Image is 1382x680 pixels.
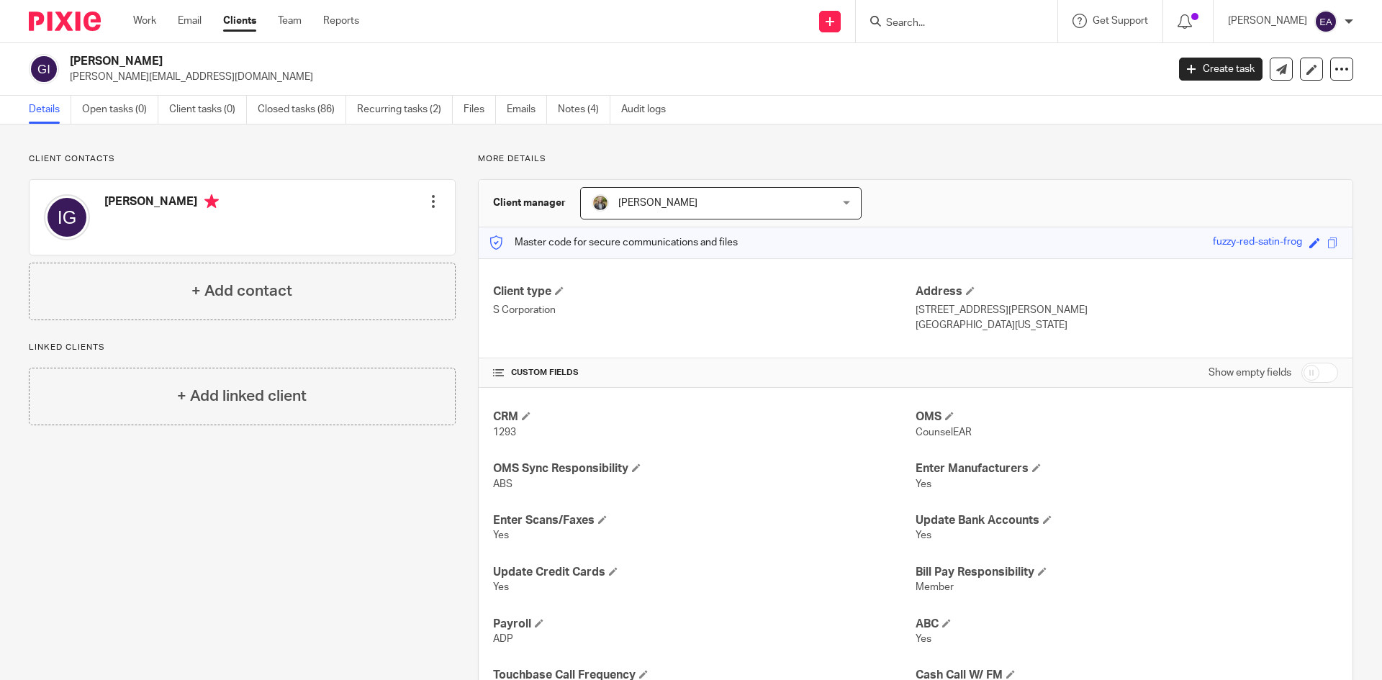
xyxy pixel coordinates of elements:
[916,284,1338,299] h4: Address
[177,385,307,407] h4: + Add linked client
[493,196,566,210] h3: Client manager
[916,565,1338,580] h4: Bill Pay Responsibility
[133,14,156,28] a: Work
[204,194,219,209] i: Primary
[223,14,256,28] a: Clients
[493,367,916,378] h4: CUSTOM FIELDS
[493,634,513,644] span: ADP
[191,280,292,302] h4: + Add contact
[82,96,158,124] a: Open tasks (0)
[916,409,1338,425] h4: OMS
[493,530,509,540] span: Yes
[916,617,1338,632] h4: ABC
[493,513,916,528] h4: Enter Scans/Faxes
[489,235,738,250] p: Master code for secure communications and files
[916,318,1338,332] p: [GEOGRAPHIC_DATA][US_STATE]
[916,479,931,489] span: Yes
[29,153,456,165] p: Client contacts
[916,461,1338,476] h4: Enter Manufacturers
[178,14,202,28] a: Email
[558,96,610,124] a: Notes (4)
[885,17,1014,30] input: Search
[916,530,931,540] span: Yes
[44,194,90,240] img: svg%3E
[357,96,453,124] a: Recurring tasks (2)
[1179,58,1263,81] a: Create task
[507,96,547,124] a: Emails
[493,284,916,299] h4: Client type
[70,54,940,69] h2: [PERSON_NAME]
[1209,366,1291,380] label: Show empty fields
[916,303,1338,317] p: [STREET_ADDRESS][PERSON_NAME]
[29,12,101,31] img: Pixie
[493,582,509,592] span: Yes
[323,14,359,28] a: Reports
[493,479,512,489] span: ABS
[493,617,916,632] h4: Payroll
[104,194,219,212] h4: [PERSON_NAME]
[258,96,346,124] a: Closed tasks (86)
[493,461,916,476] h4: OMS Sync Responsibility
[169,96,247,124] a: Client tasks (0)
[478,153,1353,165] p: More details
[493,427,516,438] span: 1293
[29,54,59,84] img: svg%3E
[493,303,916,317] p: S Corporation
[1314,10,1337,33] img: svg%3E
[1093,16,1148,26] span: Get Support
[916,634,931,644] span: Yes
[493,565,916,580] h4: Update Credit Cards
[464,96,496,124] a: Files
[592,194,609,212] img: image.jpg
[29,96,71,124] a: Details
[621,96,677,124] a: Audit logs
[1213,235,1302,251] div: fuzzy-red-satin-frog
[916,513,1338,528] h4: Update Bank Accounts
[29,342,456,353] p: Linked clients
[916,582,954,592] span: Member
[618,198,697,208] span: [PERSON_NAME]
[916,427,972,438] span: CounselEAR
[70,70,1157,84] p: [PERSON_NAME][EMAIL_ADDRESS][DOMAIN_NAME]
[493,409,916,425] h4: CRM
[1228,14,1307,28] p: [PERSON_NAME]
[278,14,302,28] a: Team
